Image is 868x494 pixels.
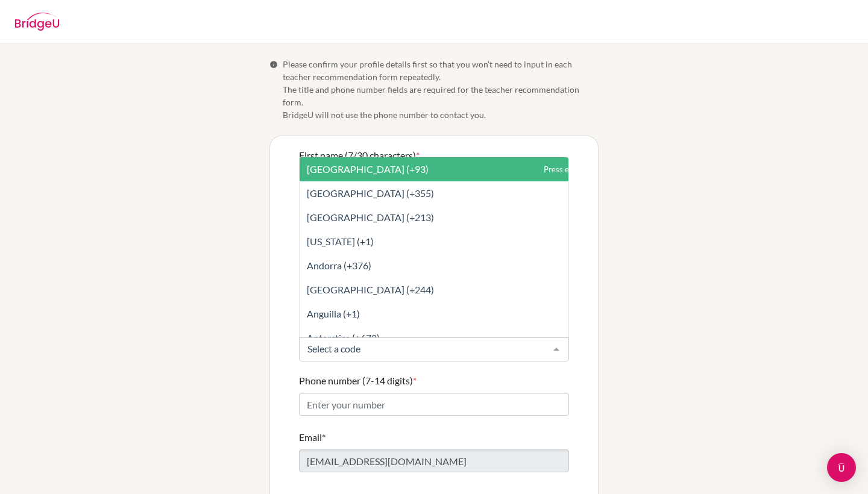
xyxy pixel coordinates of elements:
[307,163,429,175] span: [GEOGRAPHIC_DATA] (+93)
[299,393,569,416] input: Enter your number
[14,13,60,31] img: BridgeU logo
[269,60,278,69] span: Info
[299,374,417,388] label: Phone number (7-14 digits)
[307,187,434,199] span: [GEOGRAPHIC_DATA] (+355)
[827,453,856,482] div: Open Intercom Messenger
[283,58,599,121] span: Please confirm your profile details first so that you won’t need to input in each teacher recomme...
[304,343,544,355] input: Select a code
[307,332,380,343] span: Antarctica (+672)
[299,148,420,163] label: First name (7/30 characters)
[307,260,371,271] span: Andorra (+376)
[307,308,360,319] span: Anguilla (+1)
[307,236,374,247] span: [US_STATE] (+1)
[307,284,434,295] span: [GEOGRAPHIC_DATA] (+244)
[299,430,325,445] label: Email*
[307,211,434,223] span: [GEOGRAPHIC_DATA] (+213)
